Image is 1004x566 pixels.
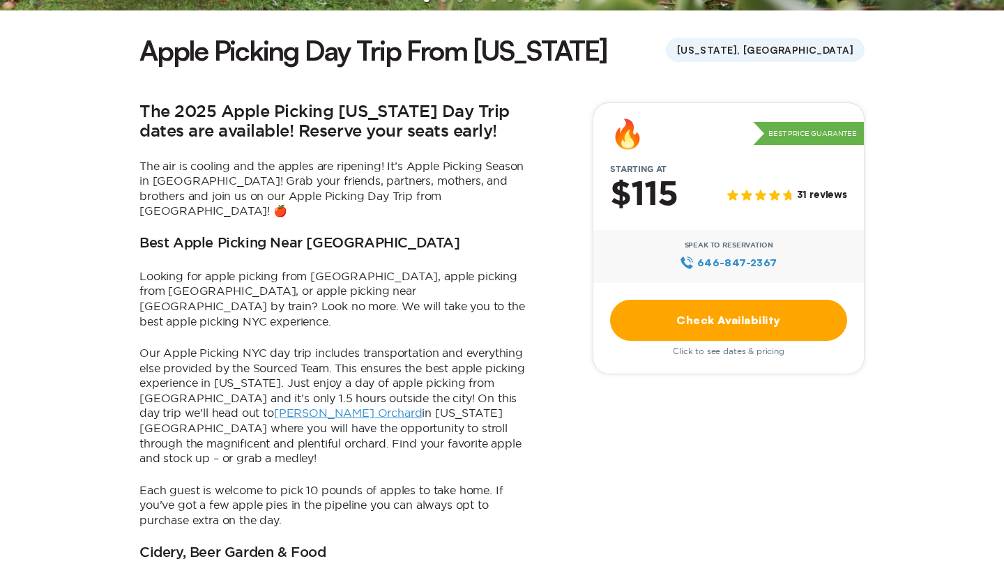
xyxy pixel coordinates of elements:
[139,236,460,252] h3: Best Apple Picking Near [GEOGRAPHIC_DATA]
[139,31,607,69] h1: Apple Picking Day Trip From [US_STATE]
[139,545,326,562] h3: Cidery, Beer Garden & Food
[274,406,423,419] a: [PERSON_NAME] Orchard
[139,269,530,329] p: Looking for apple picking from [GEOGRAPHIC_DATA], apple picking from [GEOGRAPHIC_DATA], or apple ...
[673,346,784,356] span: Click to see dates & pricing
[139,102,530,142] h2: The 2025 Apple Picking [US_STATE] Day Trip dates are available! Reserve your seats early!
[139,159,530,219] p: The air is cooling and the apples are ripening! It’s Apple Picking Season in [GEOGRAPHIC_DATA]! G...
[610,300,847,341] a: Check Availability
[593,165,683,174] span: Starting at
[797,190,847,201] span: 31 reviews
[666,38,865,62] span: [US_STATE], [GEOGRAPHIC_DATA]
[753,122,864,146] p: Best Price Guarantee
[680,255,777,270] a: 646‍-847‍-2367
[139,483,530,528] p: Each guest is welcome to pick 10 pounds of apples to take home. If you’ve got a few apple pies in...
[685,241,773,250] span: Speak to Reservation
[139,346,530,466] p: Our Apple Picking NYC day trip includes transportation and everything else provided by the Source...
[697,255,777,270] span: 646‍-847‍-2367
[610,120,645,148] div: 🔥
[610,177,678,213] h2: $115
